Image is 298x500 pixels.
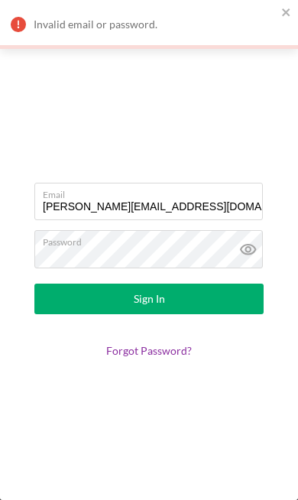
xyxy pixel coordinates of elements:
[134,284,165,314] div: Sign In
[281,6,292,21] button: close
[106,344,192,357] a: Forgot Password?
[43,231,263,248] label: Password
[34,284,264,314] button: Sign In
[43,183,263,200] label: Email
[34,18,277,31] div: Invalid email or password.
